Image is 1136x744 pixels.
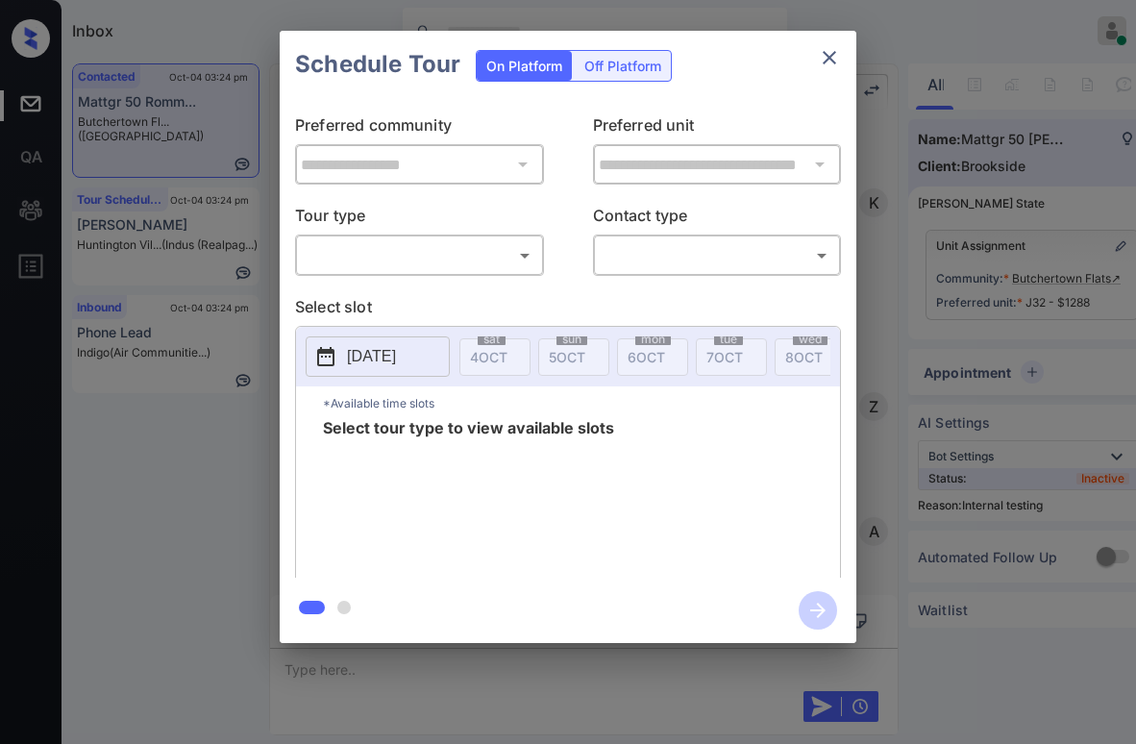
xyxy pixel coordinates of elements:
[593,204,842,235] p: Contact type
[295,295,841,326] p: Select slot
[477,51,572,81] div: On Platform
[810,38,849,77] button: close
[593,113,842,144] p: Preferred unit
[306,336,450,377] button: [DATE]
[347,345,396,368] p: [DATE]
[323,420,614,574] span: Select tour type to view available slots
[323,386,840,420] p: *Available time slots
[575,51,671,81] div: Off Platform
[295,204,544,235] p: Tour type
[280,31,476,98] h2: Schedule Tour
[295,113,544,144] p: Preferred community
